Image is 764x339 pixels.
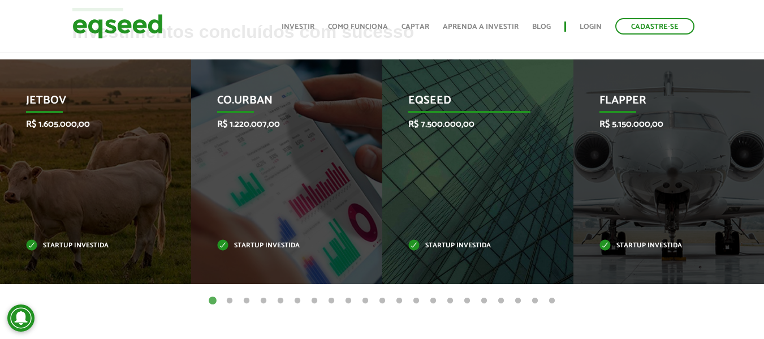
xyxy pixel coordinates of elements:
button: 1 of 21 [207,295,218,307]
img: EqSeed [72,11,163,41]
p: R$ 7.500.000,00 [408,119,530,130]
p: Flapper [599,94,722,113]
button: 11 of 21 [377,295,388,307]
button: 14 of 21 [428,295,439,307]
button: 5 of 21 [275,295,286,307]
button: 21 of 21 [546,295,558,307]
button: 13 of 21 [411,295,422,307]
p: Startup investida [217,243,339,249]
a: Investir [282,23,314,31]
button: 20 of 21 [529,295,541,307]
button: 17 of 21 [478,295,490,307]
a: Blog [532,23,551,31]
button: 16 of 21 [461,295,473,307]
button: 9 of 21 [343,295,354,307]
p: JetBov [26,94,148,113]
button: 19 of 21 [512,295,524,307]
button: 2 of 21 [224,295,235,307]
p: Startup investida [599,243,722,249]
button: 15 of 21 [444,295,456,307]
p: R$ 5.150.000,00 [599,119,722,130]
a: Cadastre-se [615,18,694,35]
p: EqSeed [408,94,530,113]
button: 10 of 21 [360,295,371,307]
a: Login [580,23,602,31]
p: Co.Urban [217,94,339,113]
p: Startup investida [26,243,148,249]
a: Como funciona [328,23,388,31]
a: Aprenda a investir [443,23,519,31]
button: 18 of 21 [495,295,507,307]
button: 12 of 21 [394,295,405,307]
button: 8 of 21 [326,295,337,307]
button: 7 of 21 [309,295,320,307]
button: 6 of 21 [292,295,303,307]
p: R$ 1.605.000,00 [26,119,148,130]
button: 3 of 21 [241,295,252,307]
p: Startup investida [408,243,530,249]
button: 4 of 21 [258,295,269,307]
a: Captar [402,23,429,31]
p: R$ 1.220.007,00 [217,119,339,130]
